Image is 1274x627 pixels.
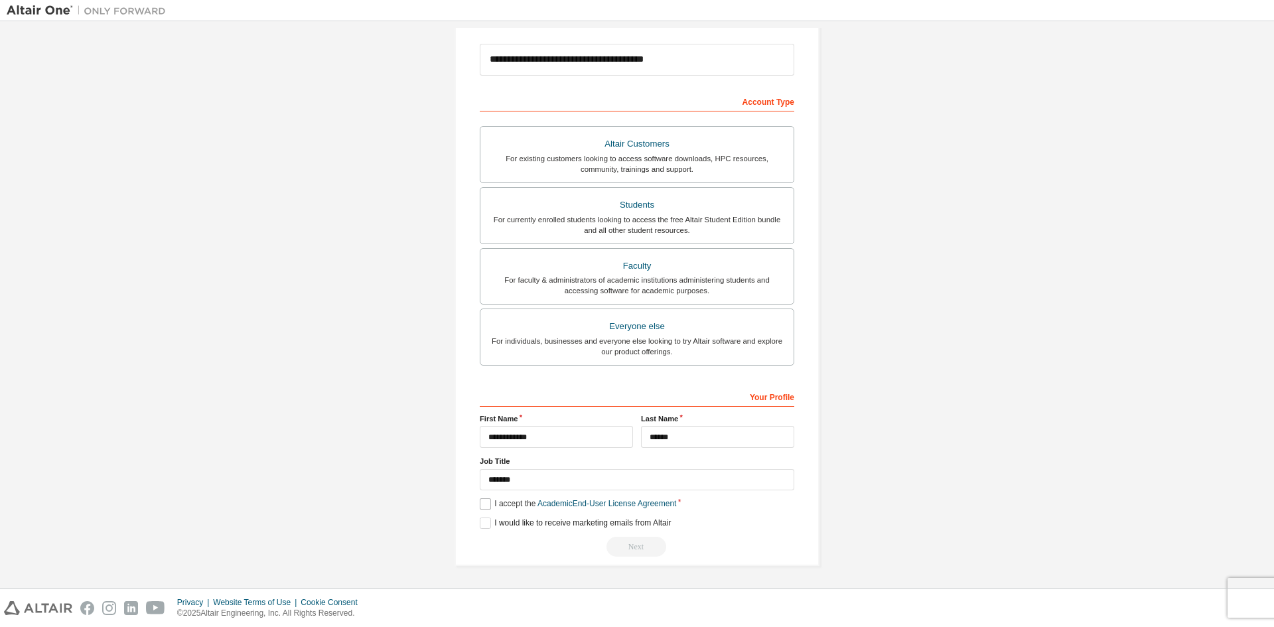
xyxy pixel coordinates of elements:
label: First Name [480,413,633,424]
div: Everyone else [488,317,786,336]
label: I would like to receive marketing emails from Altair [480,518,671,529]
div: Your Profile [480,385,794,407]
p: © 2025 Altair Engineering, Inc. All Rights Reserved. [177,608,366,619]
label: I accept the [480,498,676,510]
img: altair_logo.svg [4,601,72,615]
div: Students [488,196,786,214]
div: For individuals, businesses and everyone else looking to try Altair software and explore our prod... [488,336,786,357]
div: Read and acccept EULA to continue [480,537,794,557]
div: Altair Customers [488,135,786,153]
div: Faculty [488,257,786,275]
img: facebook.svg [80,601,94,615]
img: youtube.svg [146,601,165,615]
label: Last Name [641,413,794,424]
img: instagram.svg [102,601,116,615]
div: Cookie Consent [301,597,365,608]
div: Privacy [177,597,213,608]
div: Website Terms of Use [213,597,301,608]
img: Altair One [7,4,173,17]
img: linkedin.svg [124,601,138,615]
div: For currently enrolled students looking to access the free Altair Student Edition bundle and all ... [488,214,786,236]
a: Academic End-User License Agreement [537,499,676,508]
label: Job Title [480,456,794,466]
div: For faculty & administrators of academic institutions administering students and accessing softwa... [488,275,786,296]
div: Account Type [480,90,794,111]
div: For existing customers looking to access software downloads, HPC resources, community, trainings ... [488,153,786,174]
